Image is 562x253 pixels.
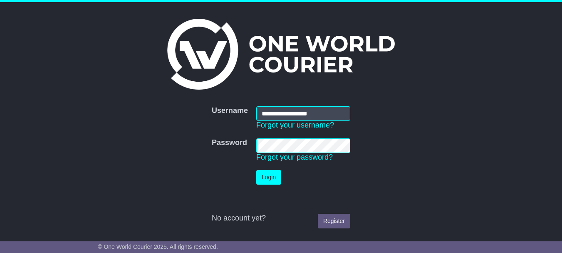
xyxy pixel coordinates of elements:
[212,138,247,148] label: Password
[212,106,248,115] label: Username
[167,19,394,90] img: One World
[98,243,218,250] span: © One World Courier 2025. All rights reserved.
[256,121,334,129] a: Forgot your username?
[212,214,350,223] div: No account yet?
[256,153,333,161] a: Forgot your password?
[318,214,350,228] a: Register
[256,170,281,185] button: Login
